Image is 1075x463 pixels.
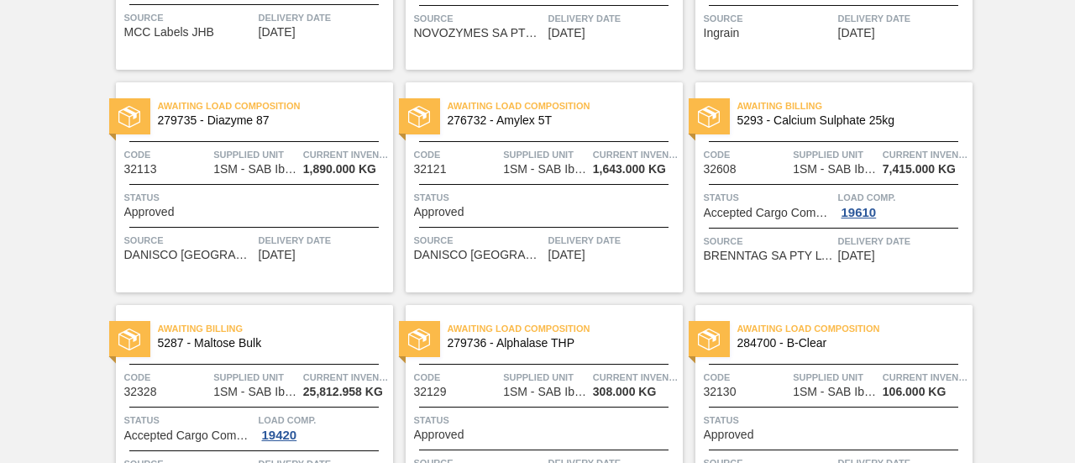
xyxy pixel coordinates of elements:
[698,329,720,350] img: status
[414,10,544,27] span: Source
[737,97,973,114] span: Awaiting Billing
[303,369,389,386] span: Current inventory
[838,10,968,27] span: Delivery Date
[548,27,585,39] span: 10/03/2025
[124,146,210,163] span: Code
[593,146,679,163] span: Current inventory
[414,163,447,176] span: 32121
[213,163,297,176] span: 1SM - SAB Ibhayi Brewery
[704,163,737,176] span: 32608
[414,206,464,218] span: Approved
[213,146,299,163] span: Supplied Unit
[448,337,669,350] span: 279736 - Alphalase THP
[704,27,740,39] span: Ingrain
[259,249,296,261] span: 10/09/2025
[548,249,585,261] span: 10/09/2025
[124,206,175,218] span: Approved
[704,412,968,429] span: Status
[503,163,587,176] span: 1SM - SAB Ibhayi Brewery
[124,369,210,386] span: Code
[737,320,973,337] span: Awaiting Load Composition
[414,189,679,206] span: Status
[704,146,789,163] span: Code
[124,26,214,39] span: MCC Labels JHB
[838,233,968,250] span: Delivery Date
[448,320,683,337] span: Awaiting Load Composition
[414,429,464,441] span: Approved
[124,232,254,249] span: Source
[213,386,297,398] span: 1SM - SAB Ibhayi Brewery
[414,369,500,386] span: Code
[124,386,157,398] span: 32328
[124,249,254,261] span: DANISCO SOUTH AFRICA (PTY) LTD
[414,412,679,429] span: Status
[414,146,500,163] span: Code
[158,320,393,337] span: Awaiting Billing
[704,233,834,250] span: Source
[793,163,877,176] span: 1SM - SAB Ibhayi Brewery
[704,369,789,386] span: Code
[448,97,683,114] span: Awaiting Load Composition
[704,250,834,262] span: BRENNTAG SA PTY LTD
[793,146,878,163] span: Supplied Unit
[838,250,875,262] span: 10/10/2025
[124,9,254,26] span: Source
[414,386,447,398] span: 32129
[124,189,389,206] span: Status
[408,329,430,350] img: status
[259,412,389,429] span: Load Comp.
[213,369,299,386] span: Supplied Unit
[593,163,666,176] span: 1,643.000 KG
[704,386,737,398] span: 32130
[548,232,679,249] span: Delivery Date
[124,412,254,429] span: Status
[838,189,968,219] a: Load Comp.19610
[158,97,393,114] span: Awaiting Load Composition
[593,369,679,386] span: Current inventory
[393,82,683,292] a: statusAwaiting Load Composition276732 - Amylex 5TCode32121Supplied Unit1SM - SAB Ibhayi BreweryCu...
[259,26,296,39] span: 09/12/2025
[158,114,380,127] span: 279735 - Diazyme 87
[103,82,393,292] a: statusAwaiting Load Composition279735 - Diazyme 87Code32113Supplied Unit1SM - SAB Ibhayi BreweryC...
[838,27,875,39] span: 10/06/2025
[698,106,720,128] img: status
[259,429,301,442] div: 19420
[883,369,968,386] span: Current inventory
[448,114,669,127] span: 276732 - Amylex 5T
[883,146,968,163] span: Current inventory
[838,189,968,206] span: Load Comp.
[793,369,878,386] span: Supplied Unit
[414,27,544,39] span: NOVOZYMES SA PTY LTD
[883,386,947,398] span: 106.000 KG
[158,337,380,350] span: 5287 - Maltose Bulk
[683,82,973,292] a: statusAwaiting Billing5293 - Calcium Sulphate 25kgCode32608Supplied Unit1SM - SAB Ibhayi BreweryC...
[303,146,389,163] span: Current inventory
[414,249,544,261] span: DANISCO SOUTH AFRICA (PTY) LTD
[838,206,880,219] div: 19610
[548,10,679,27] span: Delivery Date
[503,369,589,386] span: Supplied Unit
[303,163,376,176] span: 1,890.000 KG
[593,386,657,398] span: 308.000 KG
[259,412,389,442] a: Load Comp.19420
[124,429,254,442] span: Accepted Cargo Composition
[704,189,834,206] span: Status
[704,207,834,219] span: Accepted Cargo Composition
[124,163,157,176] span: 32113
[414,232,544,249] span: Source
[704,10,834,27] span: Source
[883,163,956,176] span: 7,415.000 KG
[737,114,959,127] span: 5293 - Calcium Sulphate 25kg
[503,386,587,398] span: 1SM - SAB Ibhayi Brewery
[259,9,389,26] span: Delivery Date
[303,386,383,398] span: 25,812.958 KG
[793,386,877,398] span: 1SM - SAB Ibhayi Brewery
[704,429,754,441] span: Approved
[503,146,589,163] span: Supplied Unit
[259,232,389,249] span: Delivery Date
[118,329,140,350] img: status
[118,106,140,128] img: status
[408,106,430,128] img: status
[737,337,959,350] span: 284700 - B-Clear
